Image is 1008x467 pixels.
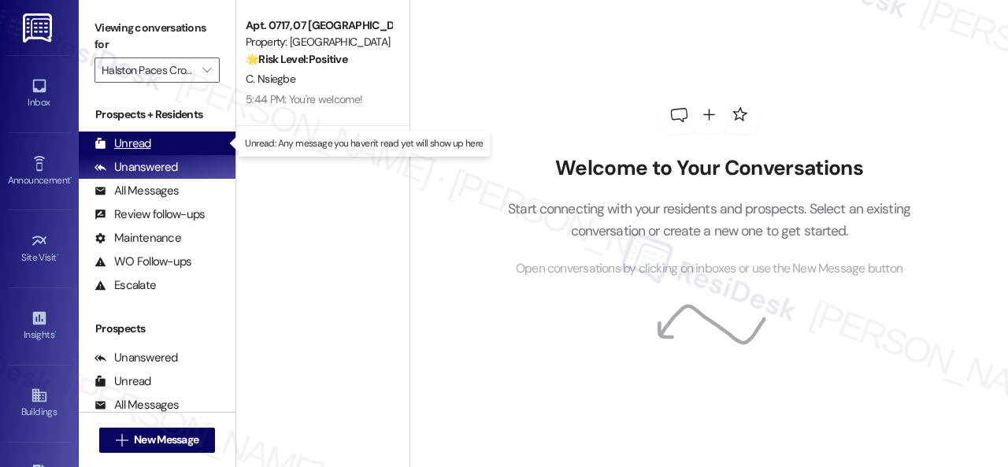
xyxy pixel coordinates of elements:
[116,434,128,447] i: 
[246,17,391,34] div: Apt. 0717, 07 [GEOGRAPHIC_DATA]
[79,106,235,123] div: Prospects + Residents
[484,156,935,181] h2: Welcome to Your Conversations
[94,373,151,390] div: Unread
[245,137,483,150] p: Unread: Any message you haven't read yet will show up here
[94,230,181,246] div: Maintenance
[8,228,71,270] a: Site Visit •
[516,259,902,279] span: Open conversations by clicking on inboxes or use the New Message button
[8,72,71,115] a: Inbox
[57,250,59,261] span: •
[246,72,295,86] span: C. Nsiegbe
[54,327,57,338] span: •
[94,159,178,176] div: Unanswered
[8,382,71,424] a: Buildings
[94,350,178,366] div: Unanswered
[94,277,156,294] div: Escalate
[79,321,235,337] div: Prospects
[246,92,362,106] div: 5:44 PM: You're welcome!
[94,135,151,152] div: Unread
[246,52,347,66] strong: 🌟 Risk Level: Positive
[484,198,935,243] p: Start connecting with your residents and prospects. Select an existing conversation or create a n...
[94,16,220,57] label: Viewing conversations for
[70,172,72,183] span: •
[246,34,391,50] div: Property: [GEOGRAPHIC_DATA]
[202,64,211,76] i: 
[102,57,195,83] input: All communities
[8,305,71,347] a: Insights •
[94,254,191,270] div: WO Follow-ups
[23,13,55,43] img: ResiDesk Logo
[94,183,179,199] div: All Messages
[134,432,198,448] span: New Message
[94,397,179,413] div: All Messages
[94,206,205,223] div: Review follow-ups
[99,428,216,453] button: New Message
